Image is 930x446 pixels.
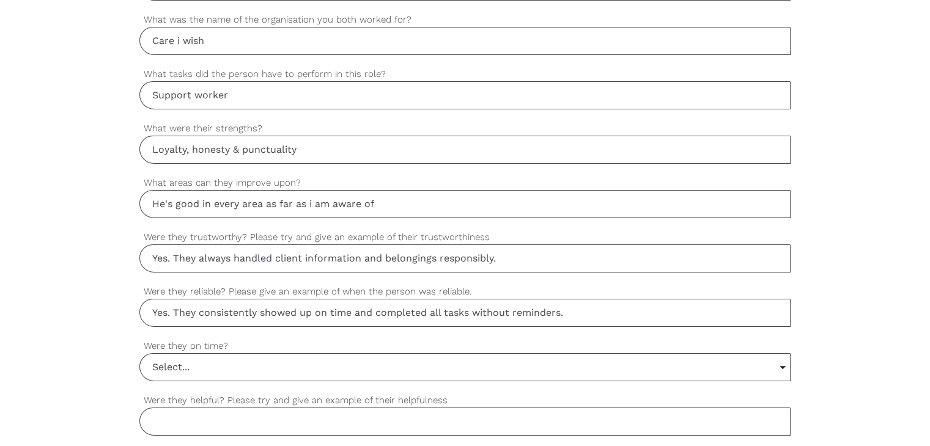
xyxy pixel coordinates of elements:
[139,393,791,408] label: Were they helpful? Please try and give an example of their helpfulness
[139,122,791,136] label: What were their strengths?
[139,176,791,190] label: What areas can they improve upon?
[139,285,791,299] label: Were they reliable? Please give an example of when the person was reliable.
[139,13,791,27] label: What was the name of the organisation you both worked for?
[139,67,791,81] label: What tasks did the person have to perform in this role?
[139,230,791,244] label: Were they trustworthy? Please try and give an example of their trustworthiness
[139,339,791,353] label: Were they on time?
